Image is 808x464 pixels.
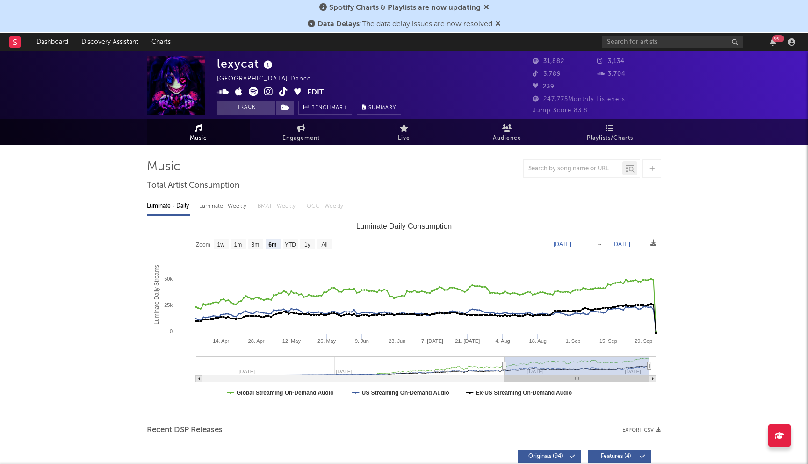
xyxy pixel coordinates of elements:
span: Music [190,133,207,144]
a: Discovery Assistant [75,33,145,51]
svg: Luminate Daily Consumption [147,218,661,406]
text: [DATE] [554,241,571,247]
a: Music [147,119,250,145]
text: All [321,241,327,248]
span: Jump Score: 83.8 [533,108,588,114]
span: Playlists/Charts [587,133,633,144]
text: 29. Sep [635,338,652,344]
span: Dismiss [483,4,489,12]
span: Live [398,133,410,144]
button: Summary [357,101,401,115]
text: Zoom [196,241,210,248]
button: 99+ [770,38,776,46]
span: 247,775 Monthly Listeners [533,96,625,102]
text: 15. Sep [599,338,617,344]
text: Luminate Daily Streams [153,265,160,324]
text: 1m [234,241,242,248]
text: 9. Jun [355,338,369,344]
div: lexycat [217,56,275,72]
a: Charts [145,33,177,51]
span: Benchmark [311,102,347,114]
button: Originals(94) [518,450,581,463]
a: Engagement [250,119,353,145]
span: 3,789 [533,71,561,77]
text: 26. May [317,338,336,344]
text: 28. Apr [248,338,265,344]
button: Edit [307,87,324,99]
button: Track [217,101,275,115]
span: Audience [493,133,521,144]
span: Spotify Charts & Playlists are now updating [329,4,481,12]
text: 6m [268,241,276,248]
span: Dismiss [495,21,501,28]
a: Playlists/Charts [558,119,661,145]
input: Search for artists [602,36,743,48]
text: Luminate Daily Consumption [356,222,452,230]
span: 3,134 [597,58,625,65]
text: 7. [DATE] [421,338,443,344]
text: 1. Sep [566,338,581,344]
text: 4. Aug [495,338,510,344]
text: Global Streaming On-Demand Audio [237,390,334,396]
text: 0 [170,328,173,334]
span: Total Artist Consumption [147,180,239,191]
span: Data Delays [317,21,360,28]
input: Search by song name or URL [524,165,622,173]
span: Recent DSP Releases [147,425,223,436]
text: US Streaming On-Demand Audio [362,390,449,396]
a: Live [353,119,455,145]
text: Ex-US Streaming On-Demand Audio [476,390,572,396]
button: Features(4) [588,450,651,463]
span: Features ( 4 ) [594,454,637,459]
div: [GEOGRAPHIC_DATA] | Dance [217,73,322,85]
text: 12. May [282,338,301,344]
span: Originals ( 94 ) [524,454,567,459]
a: Audience [455,119,558,145]
text: 25k [164,302,173,308]
text: [DATE] [613,241,630,247]
span: Summary [368,105,396,110]
text: 21. [DATE] [455,338,480,344]
a: Dashboard [30,33,75,51]
a: Benchmark [298,101,352,115]
text: 23. Jun [389,338,405,344]
span: 31,882 [533,58,564,65]
span: 3,704 [597,71,626,77]
text: 18. Aug [529,338,547,344]
span: : The data delay issues are now resolved [317,21,492,28]
span: 239 [533,84,555,90]
text: → [597,241,602,247]
text: 50k [164,276,173,282]
text: 1y [304,241,310,248]
button: Export CSV [622,428,661,433]
text: 1w [217,241,225,248]
span: Engagement [282,133,320,144]
text: YTD [285,241,296,248]
text: 14. Apr [213,338,229,344]
text: 3m [252,241,260,248]
div: 99 + [772,35,784,42]
div: Luminate - Weekly [199,198,248,214]
div: Luminate - Daily [147,198,190,214]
